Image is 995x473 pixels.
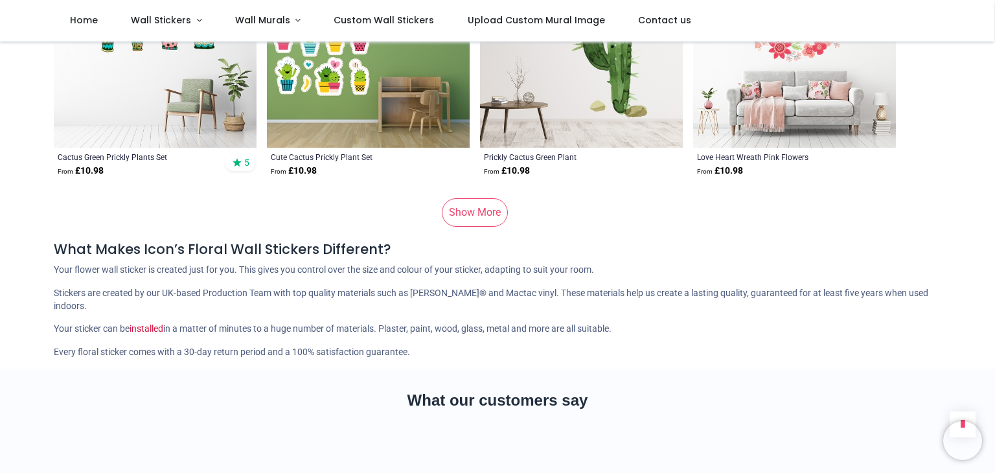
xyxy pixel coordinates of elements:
a: installed [130,323,163,334]
iframe: Brevo live chat [943,421,982,460]
a: Love Heart Wreath Pink Flowers [697,152,853,162]
span: From [484,168,499,175]
span: 5 [244,157,249,168]
span: From [271,168,286,175]
strong: £ 10.98 [271,165,317,178]
strong: £ 10.98 [58,165,104,178]
span: Wall Stickers [131,14,191,27]
span: Custom Wall Stickers [334,14,434,27]
a: Cactus Green Prickly Plants Set [58,152,214,162]
a: Prickly Cactus Green Plant [484,152,640,162]
span: Wall Murals [235,14,290,27]
a: Cute Cactus Prickly Plant Set [271,152,427,162]
h2: What our customers say [54,389,941,411]
span: Upload Custom Mural Image [468,14,605,27]
a: Show More [442,198,508,227]
span: From [58,168,73,175]
strong: £ 10.98 [697,165,743,178]
span: Contact us [638,14,691,27]
span: Home [70,14,98,27]
p: Your flower wall sticker is created just for you. This gives you control over the size and colour... [54,264,941,277]
p: Every floral sticker comes with a 30-day return period and a 100% satisfaction guarantee. [54,346,941,359]
h4: What Makes Icon’s Floral Wall Stickers Different? [54,240,941,259]
strong: £ 10.98 [484,165,530,178]
p: Your sticker can be in a matter of minutes to a huge number of materials. Plaster, paint, wood, g... [54,323,941,336]
span: From [697,168,713,175]
p: Stickers are created by our UK-based Production Team with top quality materials such as [PERSON_N... [54,287,941,312]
